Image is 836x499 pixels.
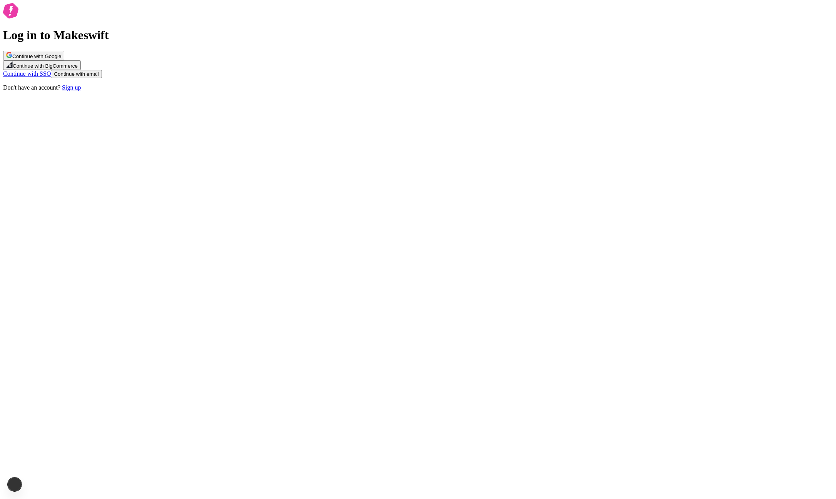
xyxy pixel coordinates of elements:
[3,60,81,70] button: Continue with BigCommerce
[3,28,833,42] h1: Log in to Makeswift
[62,84,81,91] a: Sign up
[54,71,98,77] span: Continue with email
[12,53,61,59] span: Continue with Google
[13,63,78,69] span: Continue with BigCommerce
[51,70,102,78] button: Continue with email
[3,84,833,91] p: Don't have an account?
[3,51,64,60] button: Continue with Google
[3,70,51,77] a: Continue with SSO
